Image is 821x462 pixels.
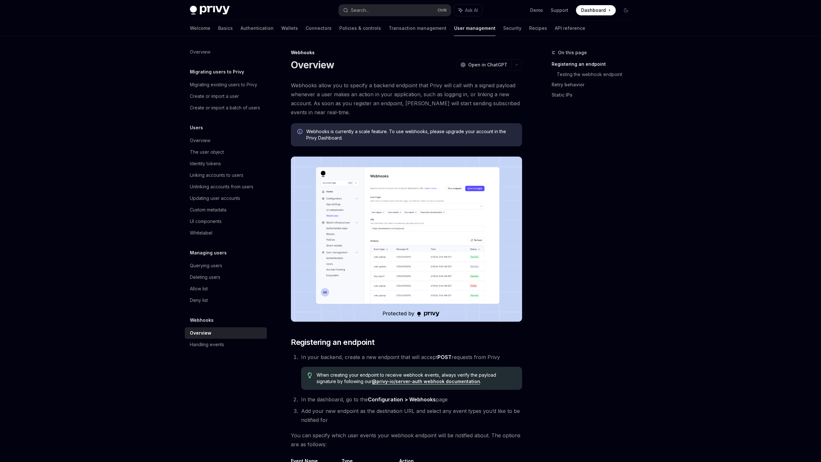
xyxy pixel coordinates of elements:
div: Custom metadata [190,206,226,214]
a: Welcome [190,21,210,36]
a: Updating user accounts [185,193,267,204]
span: Registering an endpoint [291,337,374,347]
span: In the dashboard, go to the page [301,396,448,403]
span: You can specify which user events your webhook endpoint will be notified about. The options are a... [291,431,522,449]
a: Deny list [185,295,267,306]
a: Overview [185,135,267,146]
div: Deleting users [190,273,220,281]
h5: Webhooks [190,316,214,324]
a: Dashboard [576,5,616,15]
a: Unlinking accounts from users [185,181,267,193]
span: On this page [558,49,587,56]
a: @privy-io/server-auth webhook documentation [372,379,480,384]
div: Whitelabel [190,229,212,237]
a: Linking accounts to users [185,169,267,181]
div: The user object [190,148,224,156]
img: images/Webhooks.png [291,157,522,322]
a: API reference [555,21,585,36]
a: Custom metadata [185,204,267,216]
div: Handling events [190,341,224,348]
div: Deny list [190,296,208,304]
a: Whitelabel [185,227,267,239]
div: Updating user accounts [190,194,240,202]
a: Wallets [281,21,298,36]
h5: Managing users [190,249,227,257]
span: Ctrl K [437,8,447,13]
span: Webhooks allow you to specify a backend endpoint that Privy will call with a signed payload whene... [291,81,522,117]
button: Ask AI [454,4,482,16]
div: Overview [190,137,210,144]
div: Linking accounts to users [190,171,243,179]
button: Search...CtrlK [339,4,451,16]
div: UI components [190,218,222,225]
a: Retry behavior [552,80,636,90]
a: Testing the webhook endpoint [557,69,636,80]
span: Ask AI [465,7,478,13]
a: Security [503,21,521,36]
svg: Tip [308,372,312,378]
div: Migrating existing users to Privy [190,81,257,89]
h5: Migrating users to Privy [190,68,244,76]
a: Handling events [185,339,267,350]
a: Overview [185,327,267,339]
div: Overview [190,329,211,337]
div: Search... [351,6,369,14]
a: Overview [185,46,267,58]
span: In your backend, create a new endpoint that will accept requests from Privy [301,354,500,360]
a: Static IPs [552,90,636,100]
a: Allow list [185,283,267,295]
a: UI components [185,216,267,227]
div: Unlinking accounts from users [190,183,253,191]
a: Recipes [529,21,547,36]
a: User management [454,21,495,36]
a: Registering an endpoint [552,59,636,69]
a: The user object [185,146,267,158]
span: Add your new endpoint as the destination URL and select any event types you’d like to be notified... [301,408,520,423]
a: Basics [218,21,233,36]
a: Support [551,7,568,13]
div: Webhooks [291,49,522,56]
img: dark logo [190,6,230,15]
h5: Users [190,124,203,132]
strong: Configuration > Webhooks [368,396,436,403]
a: Policies & controls [339,21,381,36]
span: Webhooks is currently a scale feature. To use webhooks, please upgrade your account in the Privy ... [306,128,516,141]
a: Authentication [241,21,274,36]
strong: POST [437,354,452,360]
div: Create or import a batch of users [190,104,260,112]
svg: Info [297,129,304,135]
button: Open in ChatGPT [456,59,511,70]
a: Querying users [185,260,267,271]
h1: Overview [291,59,334,71]
a: Identity tokens [185,158,267,169]
button: Toggle dark mode [621,5,631,15]
span: Dashboard [581,7,606,13]
span: Open in ChatGPT [468,62,507,68]
a: Deleting users [185,271,267,283]
a: Migrating existing users to Privy [185,79,267,90]
div: Overview [190,48,210,56]
a: Transaction management [389,21,446,36]
div: Create or import a user [190,92,239,100]
div: Allow list [190,285,208,293]
div: Identity tokens [190,160,221,167]
div: Querying users [190,262,222,269]
a: Connectors [306,21,332,36]
a: Demo [530,7,543,13]
a: Create or import a batch of users [185,102,267,114]
a: Create or import a user [185,90,267,102]
span: When creating your endpoint to receive webhook events, always verify the payload signature by fol... [317,372,516,385]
